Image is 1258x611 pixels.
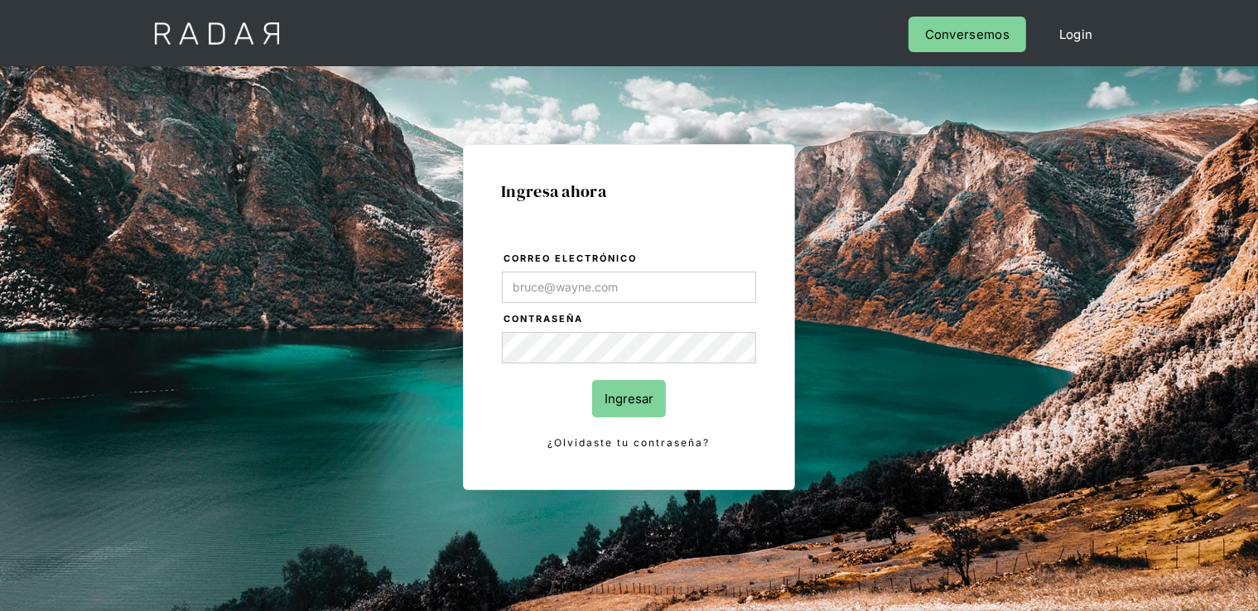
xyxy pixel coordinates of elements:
label: Correo electrónico [504,251,756,267]
input: Ingresar [592,380,666,417]
label: Contraseña [504,311,756,328]
a: Login [1043,17,1110,52]
form: Login Form [501,250,757,452]
h1: Ingresa ahora [501,182,757,200]
a: Conversemos [909,17,1026,52]
a: ¿Olvidaste tu contraseña? [502,434,756,452]
input: bruce@wayne.com [502,272,756,303]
